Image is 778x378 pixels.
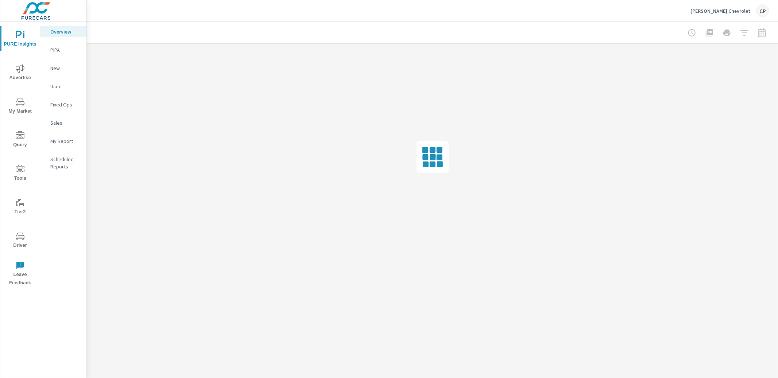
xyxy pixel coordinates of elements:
span: Tier2 [3,198,38,216]
span: PURE Insights [3,31,38,48]
p: My Report [50,137,81,145]
div: My Report [40,136,86,147]
div: Sales [40,117,86,128]
div: Used [40,81,86,92]
p: [PERSON_NAME] Chevrolet [690,8,750,14]
p: Fixed Ops [50,101,81,108]
span: Tools [3,165,38,183]
div: Scheduled Reports [40,154,86,172]
span: Advertise [3,64,38,82]
div: PIPA [40,44,86,55]
span: Query [3,131,38,149]
p: Overview [50,28,81,35]
div: Fixed Ops [40,99,86,110]
div: Overview [40,26,86,37]
span: Driver [3,232,38,250]
p: New [50,65,81,72]
p: Sales [50,119,81,126]
span: Leave Feedback [3,261,38,287]
p: Scheduled Reports [50,156,81,170]
div: CP [756,4,769,17]
div: nav menu [0,22,40,290]
p: PIPA [50,46,81,54]
span: My Market [3,98,38,116]
p: Used [50,83,81,90]
div: New [40,63,86,74]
